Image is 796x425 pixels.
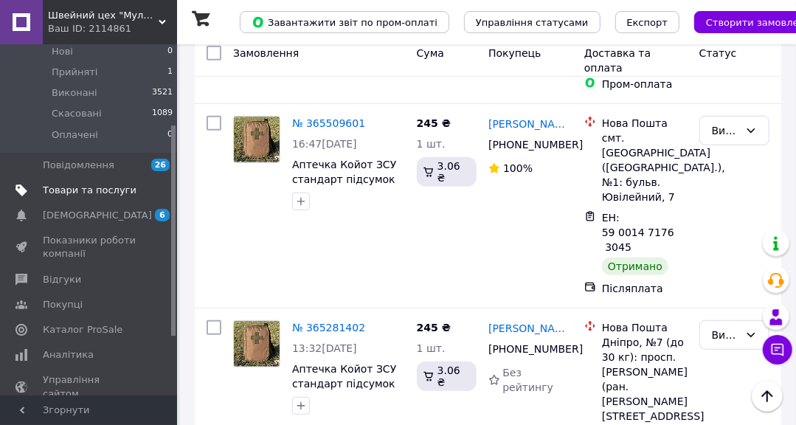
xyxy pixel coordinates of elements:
span: Швейний цех "Мультикам Юа" [48,9,159,22]
span: Виконані [52,86,97,100]
span: 6 [155,209,170,221]
span: Скасовані [52,107,102,120]
span: 245 ₴ [417,322,451,334]
span: 3521 [152,86,173,100]
img: Фото товару [234,117,280,162]
span: Експорт [627,17,668,28]
span: Повідомлення [43,159,114,172]
span: Завантажити звіт по пром-оплаті [252,15,437,29]
a: Аптечка Койот ЗСУ стандарт підсумок медичний СБУ ВСУ НГУ ТРО рудий пісок тактична армійська війсь... [292,159,404,244]
a: Фото товару [233,116,280,163]
img: Фото товару [234,321,280,367]
span: ЕН: 59 0014 7176 3045 [602,212,674,253]
button: Експорт [615,11,680,33]
div: Нова Пошта [602,116,688,131]
span: Замовлення [233,47,299,59]
div: смт. [GEOGRAPHIC_DATA] ([GEOGRAPHIC_DATA].), №1: бульв. Ювілейний, 7 [602,131,688,204]
span: Прийняті [52,66,97,79]
div: Отримано [602,258,668,275]
span: Каталог ProSale [43,323,122,336]
button: Управління статусами [464,11,601,33]
span: Товари та послуги [43,184,136,197]
div: Виконано [712,327,739,343]
span: 100% [503,162,533,174]
span: Cума [417,47,444,59]
span: Покупці [43,298,83,311]
span: 1 шт. [417,138,446,150]
div: Пром-оплата [602,77,688,91]
span: Покупець [488,47,541,59]
span: 26 [151,159,170,171]
div: Нова Пошта [602,320,688,335]
span: Відгуки [43,273,81,286]
div: 3.06 ₴ [417,157,477,187]
a: № 365509601 [292,117,365,129]
span: 16:47[DATE] [292,138,357,150]
a: [PERSON_NAME] [488,321,572,336]
span: 1089 [152,107,173,120]
span: 13:32[DATE] [292,342,357,354]
div: Післяплата [602,281,688,296]
span: Доставка та оплата [584,47,651,74]
div: [PHONE_NUMBER] [485,339,564,359]
a: [PERSON_NAME] [488,117,572,131]
span: 1 шт. [417,342,446,354]
span: Без рейтингу [502,367,553,393]
span: Аналітика [43,348,94,362]
div: Виконано [712,122,739,139]
span: 245 ₴ [417,117,451,129]
button: Наверх [752,381,783,412]
span: 0 [167,128,173,142]
span: Статус [699,47,737,59]
span: [DEMOGRAPHIC_DATA] [43,209,152,222]
button: Чат з покупцем [763,335,792,364]
span: Управління статусами [476,17,589,28]
div: 3.06 ₴ [417,362,477,391]
div: Ваш ID: 2114861 [48,22,177,35]
span: 0 [167,45,173,58]
span: 1 [167,66,173,79]
div: [PHONE_NUMBER] [485,134,564,155]
a: № 365281402 [292,322,365,334]
div: Дніпро, №7 (до 30 кг): просп. [PERSON_NAME] (ран. [PERSON_NAME][STREET_ADDRESS] [602,335,688,424]
span: Нові [52,45,73,58]
button: Завантажити звіт по пром-оплаті [240,11,449,33]
span: Управління сайтом [43,373,136,400]
a: Фото товару [233,320,280,367]
span: Показники роботи компанії [43,234,136,260]
span: Оплачені [52,128,98,142]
